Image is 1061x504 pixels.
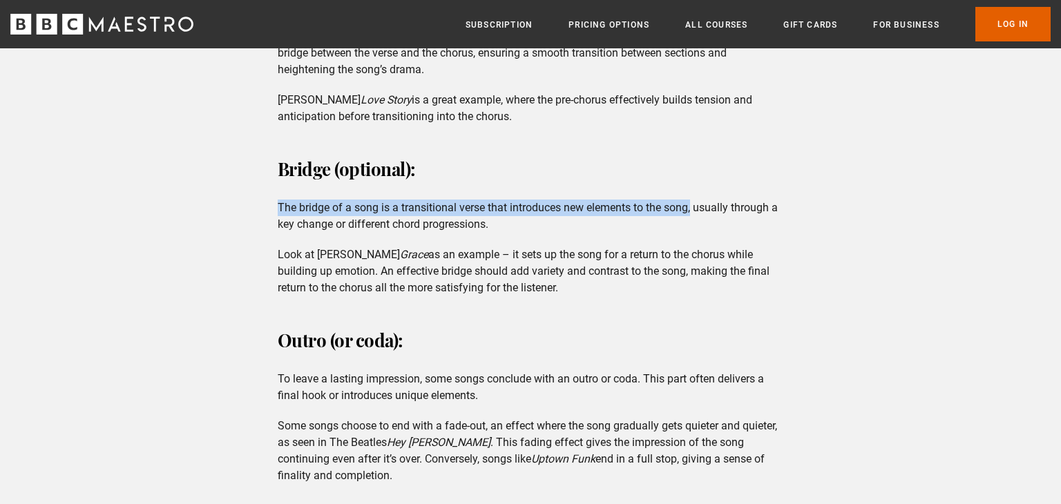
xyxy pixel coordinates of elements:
[685,18,747,32] a: All Courses
[278,371,784,404] p: To leave a lasting impression, some songs conclude with an outro or coda. This part often deliver...
[278,153,784,186] h3: Bridge (optional):
[278,418,784,484] p: Some songs choose to end with a fade-out, an effect where the song gradually gets quieter and qui...
[568,18,649,32] a: Pricing Options
[278,92,784,125] p: [PERSON_NAME] is a great example, where the pre-chorus effectively builds tension and anticipatio...
[278,200,784,233] p: The bridge of a song is a transitional verse that introduces new elements to the song, usually th...
[466,7,1051,41] nav: Primary
[466,18,533,32] a: Subscription
[10,14,193,35] svg: BBC Maestro
[400,248,428,261] em: Grace
[278,246,784,296] p: Look at [PERSON_NAME] as an example – it sets up the song for a return to the chorus while buildi...
[361,93,412,106] em: Love Story
[873,18,939,32] a: For business
[531,452,595,465] em: Uptown Funk
[387,436,490,449] em: Hey [PERSON_NAME]
[278,324,784,357] h3: Outro (or coda):
[975,7,1051,41] a: Log In
[278,28,784,78] p: For added momentum, songwriters may choose to include a pre-chorus. The pre-chorus serves as a br...
[783,18,837,32] a: Gift Cards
